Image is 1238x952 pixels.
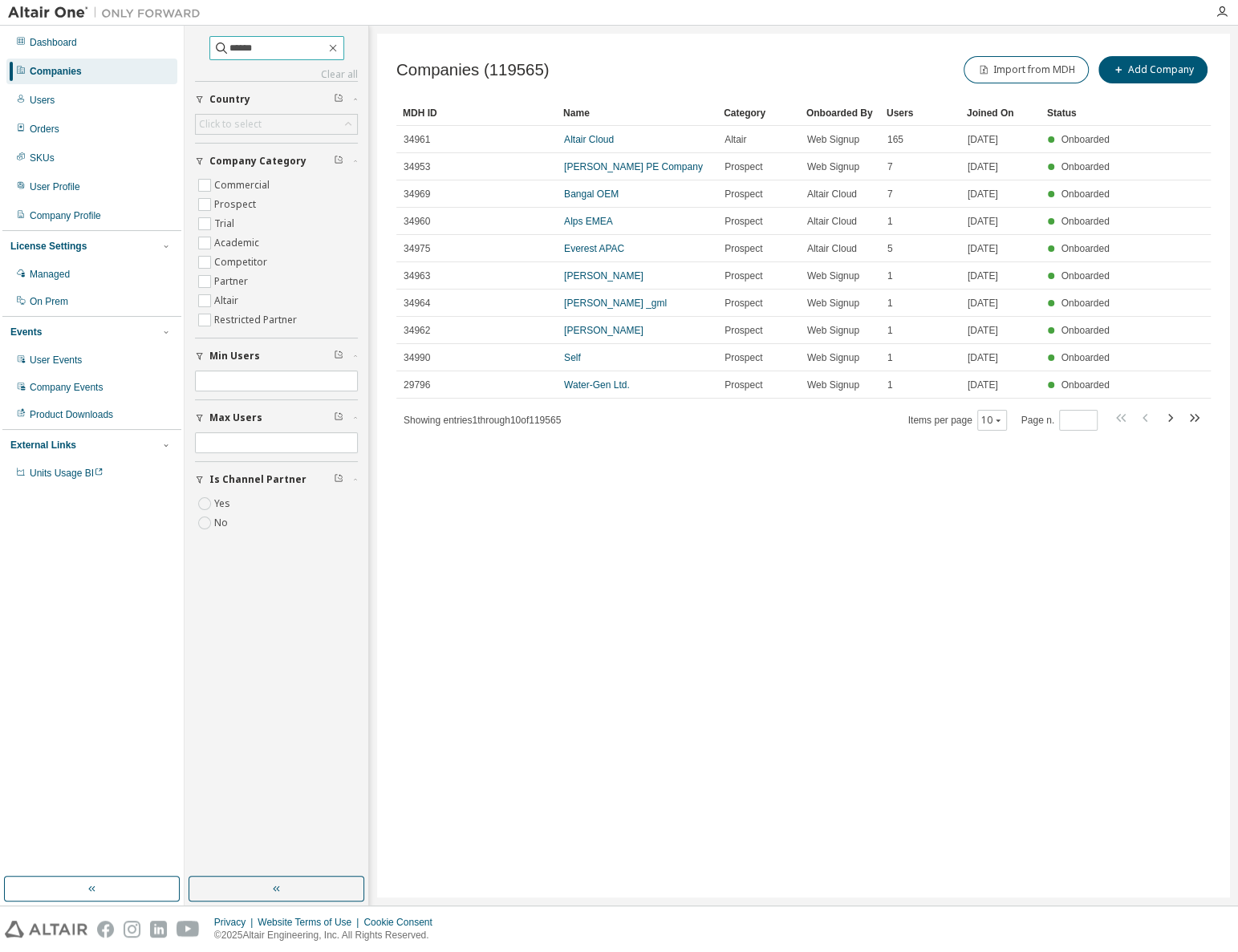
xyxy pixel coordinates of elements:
[887,188,893,201] span: 7
[725,297,762,310] span: Prospect
[725,379,762,391] span: Prospect
[10,326,42,338] div: Events
[807,188,857,201] span: Altair Cloud
[807,242,857,255] span: Altair Cloud
[195,338,358,374] button: Min Users
[196,115,357,134] div: Click to select
[968,133,998,146] span: [DATE]
[1061,134,1110,145] span: Onboarded
[30,94,55,107] div: Users
[908,410,1007,431] span: Items per page
[334,411,343,424] span: Clear filter
[1021,410,1098,431] span: Page n.
[30,152,55,164] div: SKUs
[195,462,358,497] button: Is Channel Partner
[214,195,259,214] label: Prospect
[258,916,363,929] div: Website Terms of Use
[564,161,703,172] a: [PERSON_NAME] PE Company
[150,921,167,938] img: linkedin.svg
[199,118,262,131] div: Click to select
[1061,243,1110,254] span: Onboarded
[563,100,711,126] div: Name
[967,100,1034,126] div: Joined On
[1061,379,1110,391] span: Onboarded
[887,269,893,282] span: 1
[807,297,859,310] span: Web Signup
[887,160,893,173] span: 7
[1061,188,1110,200] span: Onboarded
[214,291,242,310] label: Altair
[725,324,762,337] span: Prospect
[887,100,954,126] div: Users
[564,379,630,391] a: Water-Gen Ltd.
[30,209,101,222] div: Company Profile
[968,188,998,201] span: [DATE]
[30,468,104,479] span: Units Usage BI
[404,215,430,228] span: 34960
[968,242,998,255] span: [DATE]
[887,297,893,310] span: 1
[807,269,859,282] span: Web Signup
[807,215,857,228] span: Altair Cloud
[334,350,343,363] span: Clear filter
[10,439,76,452] div: External Links
[195,400,358,435] button: Max Users
[725,133,746,146] span: Altair
[725,215,762,228] span: Prospect
[887,242,893,255] span: 5
[725,160,762,173] span: Prospect
[1061,352,1110,363] span: Onboarded
[214,176,273,195] label: Commercial
[564,216,613,227] a: Alps EMEA
[334,155,343,168] span: Clear filter
[807,351,859,364] span: Web Signup
[1047,100,1114,126] div: Status
[30,36,77,49] div: Dashboard
[30,268,70,281] div: Managed
[8,5,209,21] img: Altair One
[404,297,430,310] span: 34964
[209,155,306,168] span: Company Category
[807,160,859,173] span: Web Signup
[5,921,87,938] img: altair_logo.svg
[404,269,430,282] span: 34963
[30,65,82,78] div: Companies
[396,61,549,79] span: Companies (119565)
[404,324,430,337] span: 34962
[404,188,430,201] span: 34969
[1098,56,1208,83] button: Add Company
[124,921,140,938] img: instagram.svg
[195,68,358,81] a: Clear all
[887,351,893,364] span: 1
[97,921,114,938] img: facebook.svg
[404,379,430,391] span: 29796
[214,513,231,533] label: No
[968,215,998,228] span: [DATE]
[725,351,762,364] span: Prospect
[30,295,68,308] div: On Prem
[1061,325,1110,336] span: Onboarded
[807,379,859,391] span: Web Signup
[30,381,103,394] div: Company Events
[1061,270,1110,282] span: Onboarded
[887,379,893,391] span: 1
[209,350,260,363] span: Min Users
[968,160,998,173] span: [DATE]
[887,133,903,146] span: 165
[887,215,893,228] span: 1
[1061,216,1110,227] span: Onboarded
[334,473,343,486] span: Clear filter
[564,243,624,254] a: Everest APAC
[214,929,442,942] p: © 2025 Altair Engineering, Inc. All Rights Reserved.
[404,133,430,146] span: 34961
[214,310,300,330] label: Restricted Partner
[209,473,306,486] span: Is Channel Partner
[968,351,998,364] span: [DATE]
[403,100,550,126] div: MDH ID
[30,354,82,367] div: User Events
[564,134,614,145] a: Altair Cloud
[981,414,1003,427] button: 10
[806,100,874,126] div: Onboarded By
[177,921,200,938] img: youtube.svg
[214,494,233,513] label: Yes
